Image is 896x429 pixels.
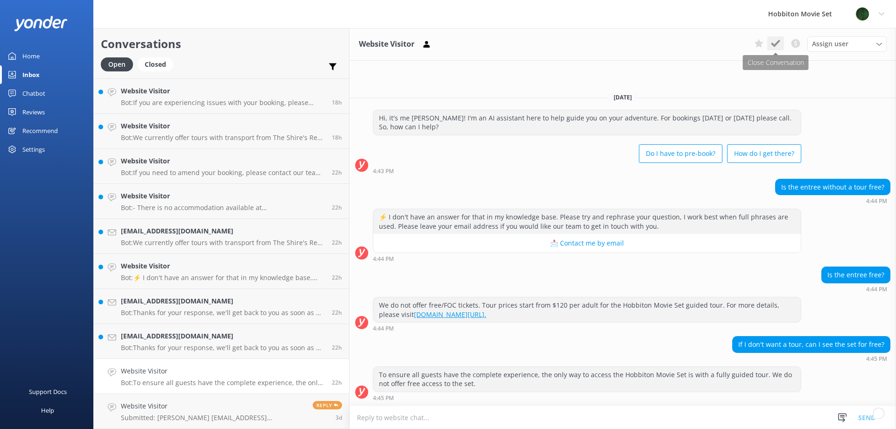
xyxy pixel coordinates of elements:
a: Website VisitorBot:We currently offer tours with transport from The Shire's Rest and Matamata isi... [94,114,349,149]
span: Sep 27 2025 04:45pm (UTC +13:00) Pacific/Auckland [332,379,342,387]
div: Chatbot [22,84,45,103]
p: Bot: - There is no accommodation available at [GEOGRAPHIC_DATA] Movie Set. - For accommodation in... [121,204,325,212]
span: [DATE] [608,93,637,101]
p: Bot: Thanks for your response, we'll get back to you as soon as we can during opening hours. [121,309,325,317]
span: Sep 27 2025 04:48pm (UTC +13:00) Pacific/Auckland [332,344,342,352]
strong: 4:44 PM [866,287,887,292]
a: Website VisitorSubmitted: [PERSON_NAME] [EMAIL_ADDRESS][DOMAIN_NAME] Looking for special events d... [94,394,349,429]
div: Hi, it's me [PERSON_NAME]! I'm an AI assistant here to help guide you on your adventure. For book... [373,110,801,135]
button: How do I get there? [727,144,801,163]
strong: 4:44 PM [373,326,394,331]
h2: Conversations [101,35,342,53]
div: Open [101,57,133,71]
div: Sep 27 2025 04:44pm (UTC +13:00) Pacific/Auckland [373,255,801,262]
span: Sep 27 2025 05:02pm (UTC +13:00) Pacific/Auckland [332,309,342,316]
div: Sep 27 2025 04:45pm (UTC +13:00) Pacific/Auckland [373,394,801,401]
h4: Website Visitor [121,191,325,201]
p: Bot: ⚡ I don't have an answer for that in my knowledge base. Please try and rephrase your questio... [121,274,325,282]
a: [EMAIL_ADDRESS][DOMAIN_NAME]Bot:Thanks for your response, we'll get back to you as soon as we can... [94,289,349,324]
div: Assign User [807,36,887,51]
div: Inbox [22,65,40,84]
div: We do not offer free/FOC tickets. Tour prices start from $120 per adult for the Hobbiton Movie Se... [373,297,801,322]
div: Support Docs [29,382,67,401]
img: yonder-white-logo.png [14,16,68,31]
span: Sep 27 2025 05:12pm (UTC +13:00) Pacific/Auckland [332,239,342,246]
p: Bot: We currently offer tours with transport from The Shire's Rest and Matamata isite only. We do... [121,134,325,142]
p: Bot: If you need to amend your booking, please contact our team at [EMAIL_ADDRESS][DOMAIN_NAME] o... [121,169,325,177]
span: Assign user [812,39,848,49]
span: Reply [313,401,342,409]
strong: 4:44 PM [373,256,394,262]
h4: [EMAIL_ADDRESS][DOMAIN_NAME] [121,296,325,306]
h4: Website Visitor [121,366,325,376]
span: Sep 24 2025 06:14pm (UTC +13:00) Pacific/Auckland [336,414,342,422]
strong: 4:43 PM [373,169,394,174]
div: Sep 27 2025 04:44pm (UTC +13:00) Pacific/Auckland [821,286,890,292]
p: Bot: Thanks for your response, we'll get back to you as soon as we can during opening hours. [121,344,325,352]
div: Closed [138,57,173,71]
div: Recommend [22,121,58,140]
a: Website VisitorBot:To ensure all guests have the complete experience, the only way to access the ... [94,359,349,394]
span: Sep 27 2025 05:24pm (UTC +13:00) Pacific/Auckland [332,169,342,176]
div: Reviews [22,103,45,121]
h4: Website Visitor [121,401,306,411]
div: Is the entree free? [822,267,890,283]
div: Sep 27 2025 04:44pm (UTC +13:00) Pacific/Auckland [373,325,801,331]
div: Sep 27 2025 04:44pm (UTC +13:00) Pacific/Auckland [775,197,890,204]
span: Sep 27 2025 09:07pm (UTC +13:00) Pacific/Auckland [332,98,342,106]
button: Do I have to pre-book? [639,144,722,163]
span: Sep 27 2025 05:21pm (UTC +13:00) Pacific/Auckland [332,204,342,211]
h4: Website Visitor [121,86,325,96]
div: Sep 27 2025 04:43pm (UTC +13:00) Pacific/Auckland [373,168,801,174]
img: 34-1625720359.png [855,7,869,21]
a: Website VisitorBot:If you need to amend your booking, please contact our team at [EMAIL_ADDRESS][... [94,149,349,184]
a: Open [101,59,138,69]
p: Bot: We currently offer tours with transport from The Shire's Rest and Matamata isite only. We do... [121,239,325,247]
a: Website VisitorBot:If you are experiencing issues with your booking, please contact our team at [... [94,79,349,114]
a: Closed [138,59,178,69]
a: [DOMAIN_NAME][URL]. [414,310,486,319]
h3: Website Visitor [359,38,414,50]
div: ⚡ I don't have an answer for that in my knowledge base. Please try and rephrase your question, I ... [373,209,801,234]
div: Is the entree without a tour free? [776,179,890,195]
div: Settings [22,140,45,159]
p: Bot: To ensure all guests have the complete experience, the only way to access the Hobbiton Movie... [121,379,325,387]
a: Website VisitorBot:⚡ I don't have an answer for that in my knowledge base. Please try and rephras... [94,254,349,289]
p: Submitted: [PERSON_NAME] [EMAIL_ADDRESS][DOMAIN_NAME] Looking for special events dates for 2026 (... [121,414,306,422]
textarea: To enrich screen reader interactions, please activate Accessibility in Grammarly extension settings [350,406,896,429]
div: Sep 27 2025 04:45pm (UTC +13:00) Pacific/Auckland [732,355,890,362]
div: Help [41,401,54,420]
a: Website VisitorBot:- There is no accommodation available at [GEOGRAPHIC_DATA] Movie Set. - For ac... [94,184,349,219]
h4: Website Visitor [121,156,325,166]
h4: Website Visitor [121,261,325,271]
strong: 4:45 PM [373,395,394,401]
p: Bot: If you are experiencing issues with your booking, please contact our team at [EMAIL_ADDRESS]... [121,98,325,107]
span: Sep 27 2025 05:04pm (UTC +13:00) Pacific/Auckland [332,274,342,281]
strong: 4:44 PM [866,198,887,204]
h4: [EMAIL_ADDRESS][DOMAIN_NAME] [121,331,325,341]
div: To ensure all guests have the complete experience, the only way to access the Hobbiton Movie Set ... [373,367,801,392]
strong: 4:45 PM [866,356,887,362]
div: Home [22,47,40,65]
button: 📩 Contact me by email [373,234,801,253]
a: [EMAIL_ADDRESS][DOMAIN_NAME]Bot:We currently offer tours with transport from The Shire's Rest and... [94,219,349,254]
a: [EMAIL_ADDRESS][DOMAIN_NAME]Bot:Thanks for your response, we'll get back to you as soon as we can... [94,324,349,359]
span: Sep 27 2025 08:33pm (UTC +13:00) Pacific/Auckland [332,134,342,141]
h4: [EMAIL_ADDRESS][DOMAIN_NAME] [121,226,325,236]
h4: Website Visitor [121,121,325,131]
div: If I don't want a tour, can I see the set for free? [733,337,890,352]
